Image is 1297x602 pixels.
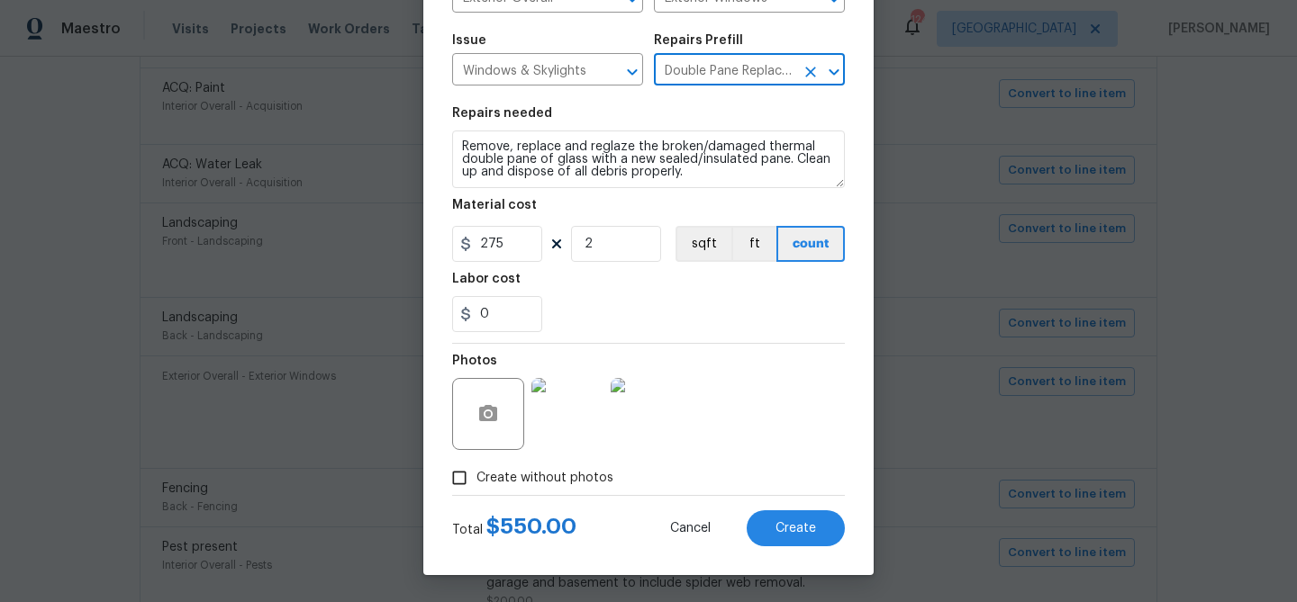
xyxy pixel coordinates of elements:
span: Cancel [670,522,711,535]
h5: Repairs Prefill [654,34,743,47]
h5: Repairs needed [452,107,552,120]
textarea: Remove, replace and reglaze the broken/damaged thermal double pane of glass with a new sealed/ins... [452,130,845,188]
button: ft [731,226,776,262]
span: $ 550.00 [486,516,576,537]
button: Open [821,59,847,85]
button: sqft [676,226,731,262]
h5: Photos [452,355,497,367]
h5: Material cost [452,199,537,211]
button: count [776,226,845,262]
h5: Labor cost [452,273,521,285]
button: Cancel [641,510,739,546]
button: Open [620,59,645,85]
div: Total [452,517,576,539]
span: Create [775,522,816,535]
button: Clear [798,59,823,85]
button: Create [747,510,845,546]
span: Create without photos [476,469,613,488]
h5: Issue [452,34,486,47]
